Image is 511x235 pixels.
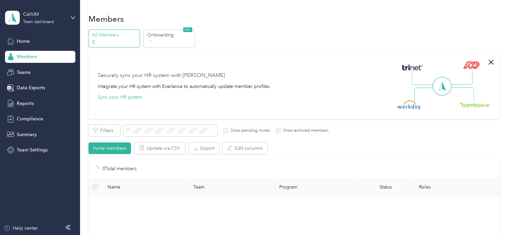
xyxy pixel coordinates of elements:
[17,146,48,153] span: Team Settings
[473,198,511,235] iframe: Everlance-gr Chat Button Frame
[414,178,500,196] th: Roles
[88,142,131,154] button: Invite members
[17,53,37,60] span: Members
[88,15,124,22] h1: Members
[17,69,30,76] span: Teams
[4,225,38,232] button: Help center
[17,131,37,138] span: Summary
[358,178,414,196] th: Status
[98,94,142,101] button: Sync your HR system
[412,71,435,85] img: Line Left Up
[400,63,424,72] img: Trinet
[102,178,188,196] th: Name
[281,128,328,134] label: Show archived members
[147,31,193,38] p: Onboarding
[92,38,138,45] p: 2
[98,72,225,80] div: Securely sync your HR system with [PERSON_NAME]
[17,115,43,122] span: Compliance
[92,31,138,38] p: All Members
[188,178,274,196] th: Team
[17,100,34,107] span: Reports
[189,142,219,154] button: Export
[183,27,192,32] span: NEW
[134,142,185,154] button: Update via CSV
[17,84,45,91] span: Data Exports
[397,100,421,110] img: Workday
[102,165,137,172] p: 0 Total members
[17,38,30,45] span: Home
[107,184,183,190] span: Name
[450,87,474,102] img: Line Right Down
[414,87,437,101] img: Line Left Down
[459,102,490,107] img: BambooHR
[23,11,65,18] div: CalAIM
[463,61,479,69] img: ADP
[222,142,267,154] button: Edit columns
[23,20,54,24] div: Team dashboard
[274,178,358,196] th: Program
[98,83,271,90] div: Integrate your HR system with Everlance to automatically update member profiles.
[88,125,120,136] button: Filters
[228,128,270,134] label: Show pending invites
[449,71,472,85] img: Line Right Up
